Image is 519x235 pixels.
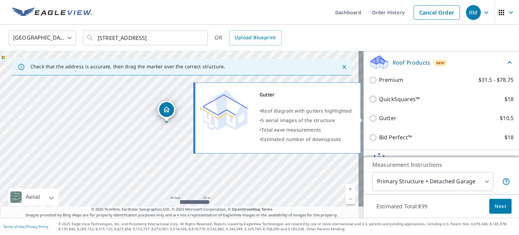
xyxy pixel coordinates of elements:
[8,189,58,206] div: Aerial
[26,224,48,229] a: Privacy Policy
[393,58,430,67] p: Roof Products
[24,189,42,206] div: Aerial
[261,117,335,123] span: 5 aerial images of the structure
[495,202,506,211] span: Next
[502,178,510,186] span: Your report will include the primary structure and a detached garage if one exists.
[371,199,433,214] p: Estimated Total: $99
[259,116,352,125] div: •
[259,106,352,116] div: •
[379,76,403,84] p: Premium
[232,207,260,212] a: OpenStreetMap
[379,133,412,142] p: Bid Perfect™
[98,28,194,47] input: Search by address or latitude-longitude
[372,172,493,191] div: Primary Structure + Detached Garage
[504,133,514,142] p: $18
[369,54,514,70] div: Roof ProductsNew
[58,221,516,232] p: © 2025 Eagle View Technologies, Inc. and Pictometry International Corp. All Rights Reserved. Repo...
[436,60,445,66] span: New
[504,95,514,103] p: $18
[259,135,352,144] div: •
[261,108,352,114] span: Roof diagram with gutters highlighted
[340,63,349,71] button: Close
[500,114,514,122] p: $10.5
[12,7,92,18] img: EV Logo
[262,207,273,212] a: Terms
[372,161,510,169] p: Measurement Instructions
[3,224,24,229] a: Terms of Use
[91,207,273,212] span: © 2025 TomTom, Earthstar Geographics SIO, © 2025 Microsoft Corporation, ©
[229,30,281,45] a: Upload Blueprint
[489,199,512,214] button: Next
[345,184,355,194] a: Current Level 19, Zoom In
[379,95,420,103] p: QuickSquares™
[414,5,460,20] a: Cancel Order
[30,64,225,70] p: Check that the address is accurate, then drag the marker over the correct structure.
[3,225,48,229] p: |
[478,76,514,84] p: $31.5 - $78.75
[234,33,276,42] span: Upload Blueprint
[200,90,248,131] img: Premium
[379,114,396,122] p: Gutter
[345,194,355,204] a: Current Level 19, Zoom Out
[369,153,514,169] div: Solar ProductsNew
[261,136,341,142] span: Estimated number of downspouts
[261,126,321,133] span: Total eave measurements
[158,101,175,122] div: Dropped pin, building 1, Residential property, 6 Brynwood Mnr Narberth, PA 19072
[259,125,352,135] div: •
[8,28,76,47] div: [GEOGRAPHIC_DATA]
[215,30,281,45] div: OR
[466,5,481,20] div: RM
[259,90,352,99] div: Gutter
